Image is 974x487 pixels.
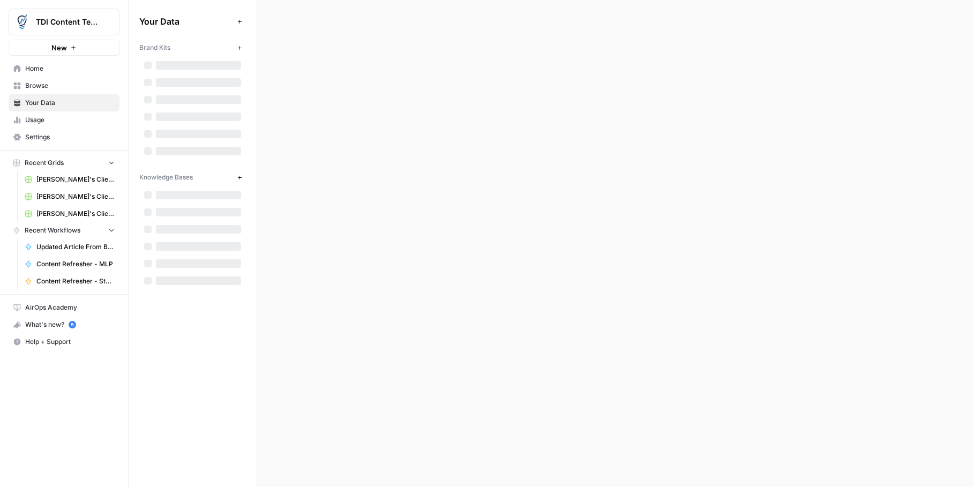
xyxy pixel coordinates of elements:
a: Usage [9,111,119,129]
img: TDI Content Team Logo [12,12,32,32]
span: Content Refresher - Stolen [36,276,115,286]
a: Content Refresher - Stolen [20,273,119,290]
a: Settings [9,129,119,146]
span: Brand Kits [139,43,170,53]
a: 5 [69,321,76,328]
span: Browse [25,81,115,91]
span: New [51,42,67,53]
a: [PERSON_NAME]'s Clients - Optimizing Content [20,171,119,188]
a: Browse [9,77,119,94]
button: What's new? 5 [9,316,119,333]
span: Home [25,64,115,73]
text: 5 [71,322,73,327]
a: [PERSON_NAME]'s Clients - New Content [20,205,119,222]
span: Content Refresher - MLP [36,259,115,269]
span: Help + Support [25,337,115,347]
a: Your Data [9,94,119,111]
span: [PERSON_NAME]'s Clients - New Content [36,209,115,219]
span: Usage [25,115,115,125]
button: Recent Grids [9,155,119,171]
a: Content Refresher - MLP [20,256,119,273]
span: AirOps Academy [25,303,115,312]
a: [PERSON_NAME]'s Clients - New Content [20,188,119,205]
span: Your Data [139,15,233,28]
span: Settings [25,132,115,142]
span: [PERSON_NAME]'s Clients - New Content [36,192,115,201]
span: Your Data [25,98,115,108]
a: Updated Article From Brief [20,238,119,256]
a: Home [9,60,119,77]
button: New [9,40,119,56]
span: Recent Workflows [25,226,80,235]
button: Help + Support [9,333,119,350]
span: [PERSON_NAME]'s Clients - Optimizing Content [36,175,115,184]
button: Workspace: TDI Content Team [9,9,119,35]
span: TDI Content Team [36,17,101,27]
span: Recent Grids [25,158,64,168]
span: Updated Article From Brief [36,242,115,252]
span: Knowledge Bases [139,173,193,182]
div: What's new? [9,317,119,333]
a: AirOps Academy [9,299,119,316]
button: Recent Workflows [9,222,119,238]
